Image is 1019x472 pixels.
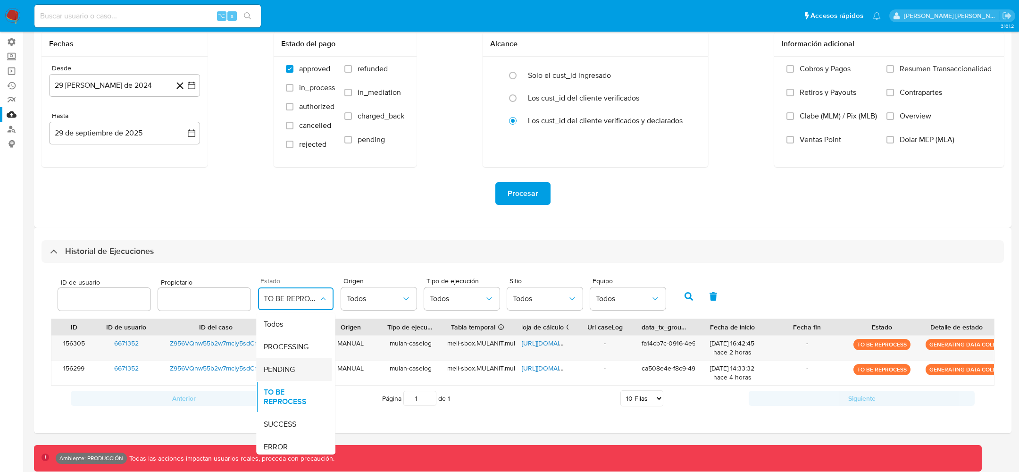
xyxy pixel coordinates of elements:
[1002,11,1012,21] a: Salir
[59,456,123,460] p: Ambiente: PRODUCCIÓN
[238,9,257,23] button: search-icon
[904,11,999,20] p: stella.andriano@mercadolibre.com
[873,12,881,20] a: Notificaciones
[231,11,234,20] span: s
[1001,22,1014,30] span: 3.161.2
[218,11,225,20] span: ⌥
[34,10,261,22] input: Buscar usuario o caso...
[810,11,863,21] span: Accesos rápidos
[127,454,334,463] p: Todas las acciones impactan usuarios reales, proceda con precaución.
